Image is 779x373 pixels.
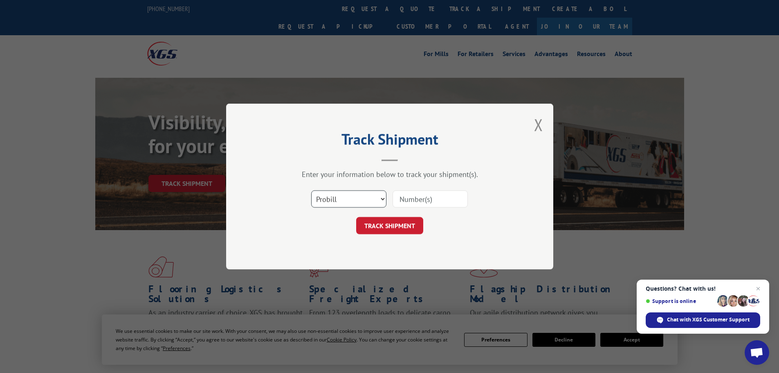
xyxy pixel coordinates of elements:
[267,170,512,179] div: Enter your information below to track your shipment(s).
[356,217,423,234] button: TRACK SHIPMENT
[646,312,760,328] div: Chat with XGS Customer Support
[667,316,750,323] span: Chat with XGS Customer Support
[267,133,512,149] h2: Track Shipment
[753,284,763,294] span: Close chat
[646,285,760,292] span: Questions? Chat with us!
[646,298,714,304] span: Support is online
[745,340,769,365] div: Open chat
[393,190,468,208] input: Number(s)
[534,114,543,136] button: Close modal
